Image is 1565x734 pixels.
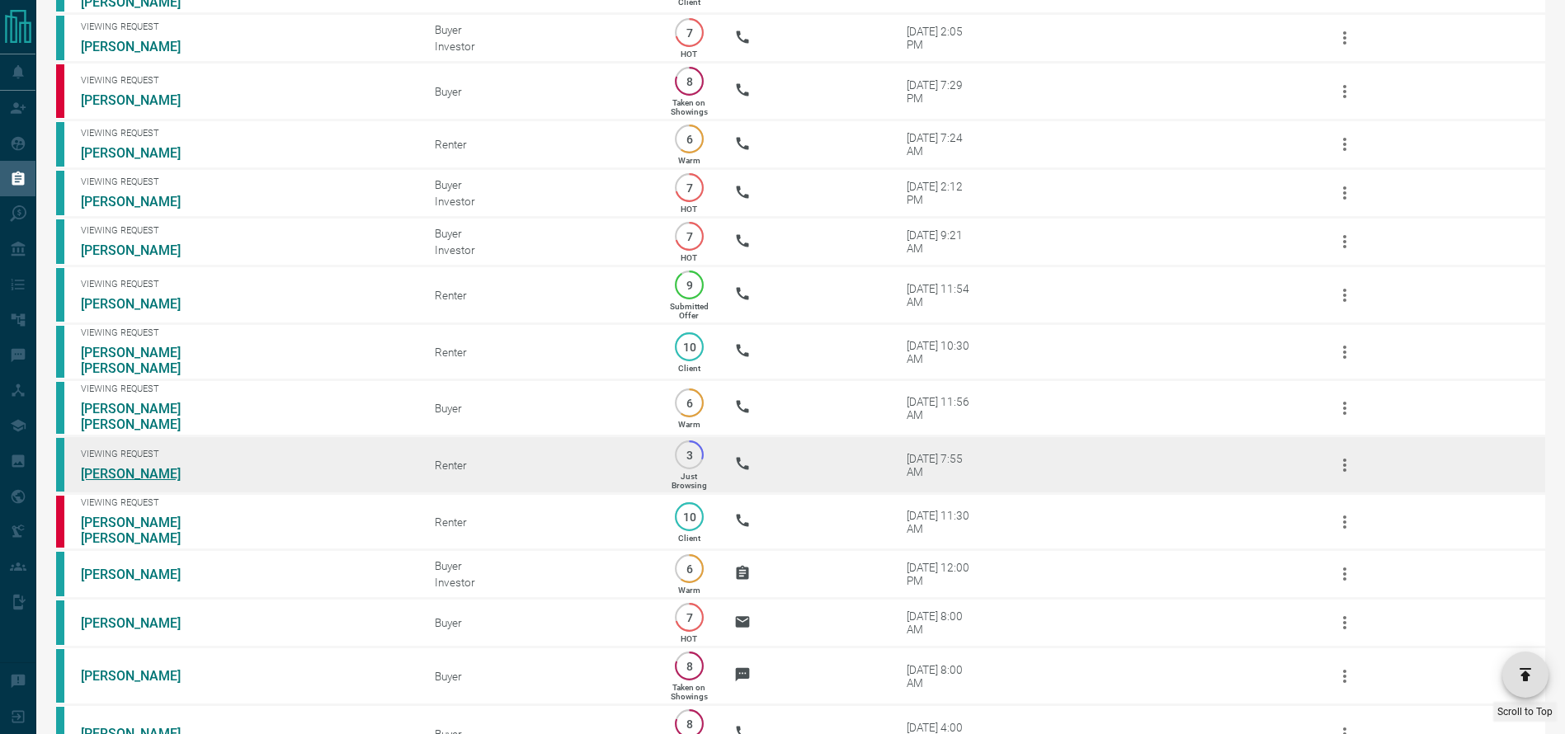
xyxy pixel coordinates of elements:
div: Renter [435,459,643,472]
a: [PERSON_NAME] [PERSON_NAME] [81,345,205,376]
div: Renter [435,138,643,151]
p: Warm [678,156,700,165]
div: [DATE] 12:00 PM [907,561,977,587]
div: condos.ca [56,122,64,167]
a: [PERSON_NAME] [81,92,205,108]
p: 10 [683,341,695,353]
div: condos.ca [56,16,64,60]
div: Buyer [435,616,643,629]
p: Client [678,364,700,373]
div: [DATE] 11:56 AM [907,395,977,421]
div: condos.ca [56,171,64,215]
span: Viewing Request [81,21,410,32]
div: Renter [435,515,643,529]
p: Taken on Showings [671,98,708,116]
a: [PERSON_NAME] [PERSON_NAME] [81,515,205,546]
a: [PERSON_NAME] [81,615,205,631]
span: Viewing Request [81,383,410,394]
div: condos.ca [56,438,64,492]
p: 9 [683,279,695,291]
p: Taken on Showings [671,683,708,701]
p: HOT [681,49,697,59]
div: Buyer [435,402,643,415]
a: [PERSON_NAME] [81,145,205,161]
div: Buyer [435,559,643,572]
p: 8 [683,660,695,672]
div: condos.ca [56,649,64,703]
p: 7 [683,26,695,39]
p: Warm [678,586,700,595]
p: HOT [681,205,697,214]
div: [DATE] 2:12 PM [907,180,977,206]
div: Investor [435,40,643,53]
span: Scroll to Top [1497,706,1553,718]
div: Investor [435,243,643,256]
div: [DATE] 2:05 PM [907,25,977,51]
a: [PERSON_NAME] [81,668,205,684]
p: Just Browsing [672,472,707,490]
p: Submitted Offer [670,302,709,320]
span: Viewing Request [81,279,410,289]
p: Client [678,534,700,543]
a: [PERSON_NAME] [81,39,205,54]
p: 8 [683,75,695,87]
div: Buyer [435,178,643,191]
p: 3 [683,449,695,461]
div: Buyer [435,23,643,36]
p: 6 [683,133,695,145]
span: Viewing Request [81,225,410,236]
div: condos.ca [56,600,64,645]
div: [DATE] 10:30 AM [907,339,977,365]
div: condos.ca [56,552,64,596]
div: condos.ca [56,326,64,378]
div: [DATE] 8:00 AM [907,663,977,689]
div: [DATE] 11:30 AM [907,509,977,535]
p: HOT [681,253,697,262]
a: [PERSON_NAME] [81,567,205,582]
div: condos.ca [56,382,64,434]
div: [DATE] 7:24 AM [907,131,977,158]
div: Investor [435,576,643,589]
span: Viewing Request [81,449,410,459]
div: [DATE] 7:55 AM [907,452,977,478]
span: Viewing Request [81,327,410,338]
div: [DATE] 9:21 AM [907,228,977,255]
a: [PERSON_NAME] [81,466,205,482]
a: [PERSON_NAME] [81,194,205,209]
div: condos.ca [56,268,64,322]
p: HOT [681,634,697,643]
div: [DATE] 7:29 PM [907,78,977,105]
div: Buyer [435,227,643,240]
span: Viewing Request [81,497,410,508]
div: Renter [435,289,643,302]
a: [PERSON_NAME] [81,242,205,258]
p: 6 [683,397,695,409]
div: property.ca [56,496,64,548]
div: Renter [435,346,643,359]
div: Buyer [435,670,643,683]
p: 8 [683,718,695,730]
a: [PERSON_NAME] [PERSON_NAME] [81,401,205,432]
div: Buyer [435,85,643,98]
div: [DATE] 11:54 AM [907,282,977,308]
div: Investor [435,195,643,208]
div: condos.ca [56,219,64,264]
div: [DATE] 8:00 AM [907,609,977,636]
p: 7 [683,230,695,242]
div: property.ca [56,64,64,118]
a: [PERSON_NAME] [81,296,205,312]
p: 10 [683,511,695,523]
p: 7 [683,181,695,194]
span: Viewing Request [81,176,410,187]
p: 6 [683,562,695,575]
p: Warm [678,420,700,429]
span: Viewing Request [81,128,410,139]
span: Viewing Request [81,75,410,86]
p: 7 [683,611,695,623]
